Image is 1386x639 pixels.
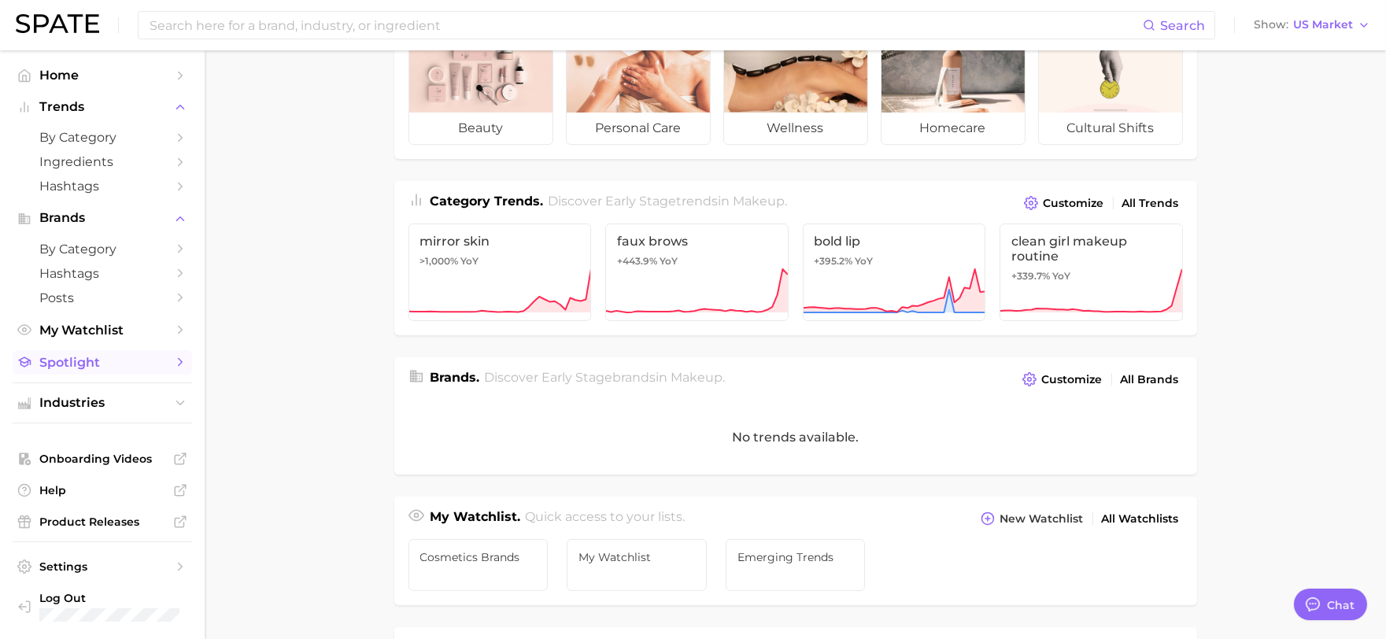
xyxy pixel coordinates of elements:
a: beauty [408,33,553,145]
a: homecare [881,33,1026,145]
span: Search [1160,18,1205,33]
span: All Trends [1122,197,1179,210]
span: beauty [409,113,553,144]
span: Spotlight [39,355,165,370]
span: Home [39,68,165,83]
span: mirror skin [420,234,580,249]
span: Product Releases [39,515,165,529]
span: US Market [1293,20,1353,29]
a: personal care [566,33,711,145]
img: SPATE [16,14,99,33]
button: New Watchlist [977,508,1087,530]
h2: Quick access to your lists. [525,508,685,530]
span: cultural shifts [1039,113,1182,144]
button: Brands [13,206,192,230]
span: Customize [1044,197,1104,210]
span: Trends [39,100,165,114]
span: Hashtags [39,266,165,281]
button: ShowUS Market [1250,15,1374,35]
span: by Category [39,242,165,257]
span: My Watchlist [578,551,695,563]
a: Hashtags [13,261,192,286]
span: Hashtags [39,179,165,194]
span: faux brows [617,234,777,249]
span: Cosmetics Brands [420,551,537,563]
span: >1,000% [420,255,459,267]
span: makeup [733,194,785,209]
h1: My Watchlist. [431,508,521,530]
a: clean girl makeup routine+339.7% YoY [1000,223,1183,321]
a: All Brands [1117,369,1183,390]
button: Customize [1020,192,1107,214]
span: Brands [39,211,165,225]
a: Settings [13,555,192,578]
span: homecare [881,113,1025,144]
span: Industries [39,396,165,410]
span: All Brands [1121,373,1179,386]
span: bold lip [815,234,974,249]
span: Show [1254,20,1288,29]
a: My Watchlist [567,539,707,591]
span: Ingredients [39,154,165,169]
a: Hashtags [13,174,192,198]
span: Customize [1042,373,1103,386]
a: Help [13,478,192,502]
a: Emerging Trends [726,539,866,591]
span: Onboarding Videos [39,452,165,466]
a: Log out. Currently logged in with e-mail caitlin.delaney@loreal.com. [13,586,192,626]
span: YoY [1052,270,1070,283]
span: personal care [567,113,710,144]
a: My Watchlist [13,318,192,342]
a: bold lip+395.2% YoY [803,223,986,321]
a: mirror skin>1,000% YoY [408,223,592,321]
span: Help [39,483,165,497]
a: Home [13,63,192,87]
span: New Watchlist [1000,512,1084,526]
a: by Category [13,125,192,150]
span: clean girl makeup routine [1011,234,1171,264]
a: Ingredients [13,150,192,174]
a: faux brows+443.9% YoY [605,223,789,321]
a: Cosmetics Brands [408,539,549,591]
a: Posts [13,286,192,310]
span: Emerging Trends [737,551,854,563]
a: Spotlight [13,350,192,375]
span: My Watchlist [39,323,165,338]
a: All Trends [1118,193,1183,214]
span: +395.2% [815,255,853,267]
a: Product Releases [13,510,192,534]
span: Posts [39,290,165,305]
span: Settings [39,560,165,574]
span: All Watchlists [1102,512,1179,526]
span: wellness [724,113,867,144]
a: Onboarding Videos [13,447,192,471]
a: cultural shifts [1038,33,1183,145]
a: All Watchlists [1098,508,1183,530]
span: YoY [856,255,874,268]
button: Trends [13,95,192,119]
button: Industries [13,391,192,415]
span: makeup [671,370,723,385]
input: Search here for a brand, industry, or ingredient [148,12,1143,39]
div: No trends available. [394,400,1197,475]
span: Brands . [431,370,480,385]
a: by Category [13,237,192,261]
span: Log Out [39,591,187,605]
button: Customize [1018,368,1106,390]
span: Discover Early Stage brands in . [484,370,725,385]
span: Discover Early Stage trends in . [548,194,787,209]
span: +339.7% [1011,270,1050,282]
span: YoY [660,255,678,268]
span: YoY [461,255,479,268]
span: Category Trends . [431,194,544,209]
a: wellness [723,33,868,145]
span: by Category [39,130,165,145]
span: +443.9% [617,255,657,267]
